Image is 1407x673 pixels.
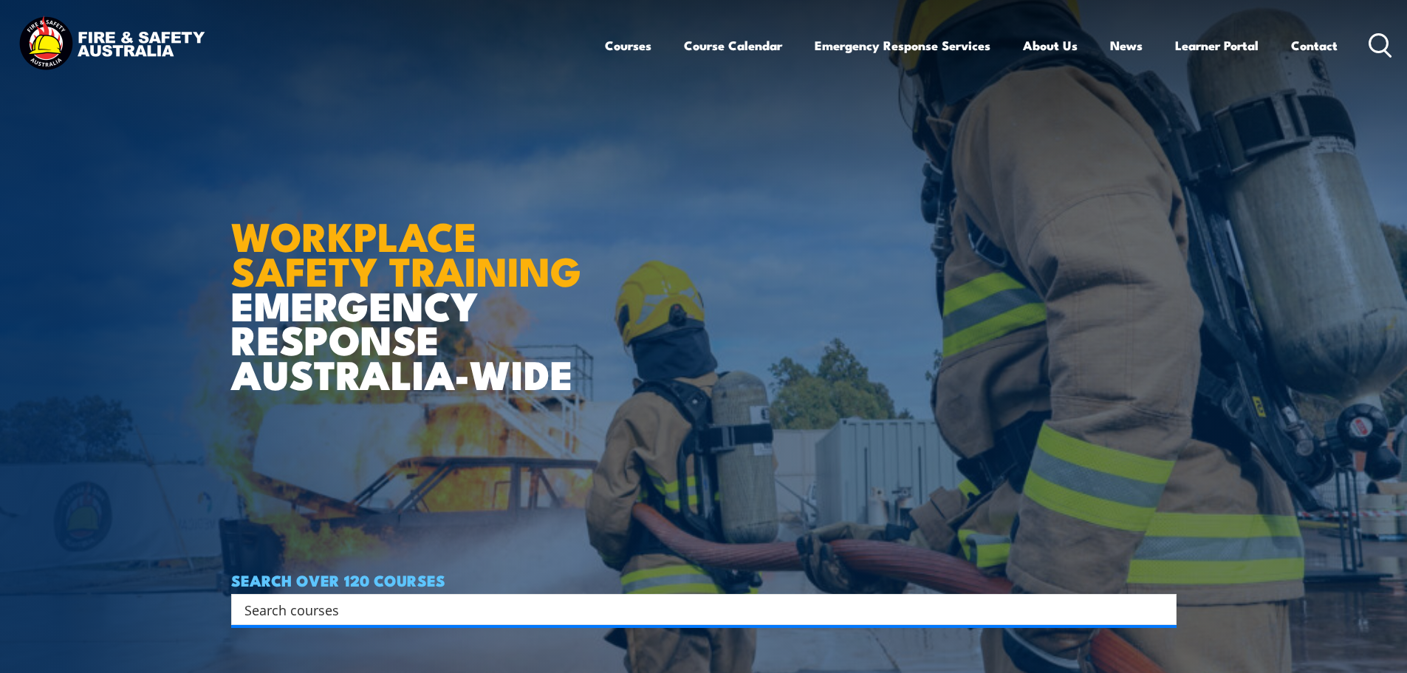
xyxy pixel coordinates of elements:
[605,26,651,65] a: Courses
[231,181,592,391] h1: EMERGENCY RESPONSE AUSTRALIA-WIDE
[1175,26,1259,65] a: Learner Portal
[231,572,1177,588] h4: SEARCH OVER 120 COURSES
[1110,26,1143,65] a: News
[1023,26,1078,65] a: About Us
[247,599,1147,620] form: Search form
[684,26,782,65] a: Course Calendar
[231,204,581,300] strong: WORKPLACE SAFETY TRAINING
[244,598,1144,621] input: Search input
[1151,599,1171,620] button: Search magnifier button
[815,26,990,65] a: Emergency Response Services
[1291,26,1338,65] a: Contact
